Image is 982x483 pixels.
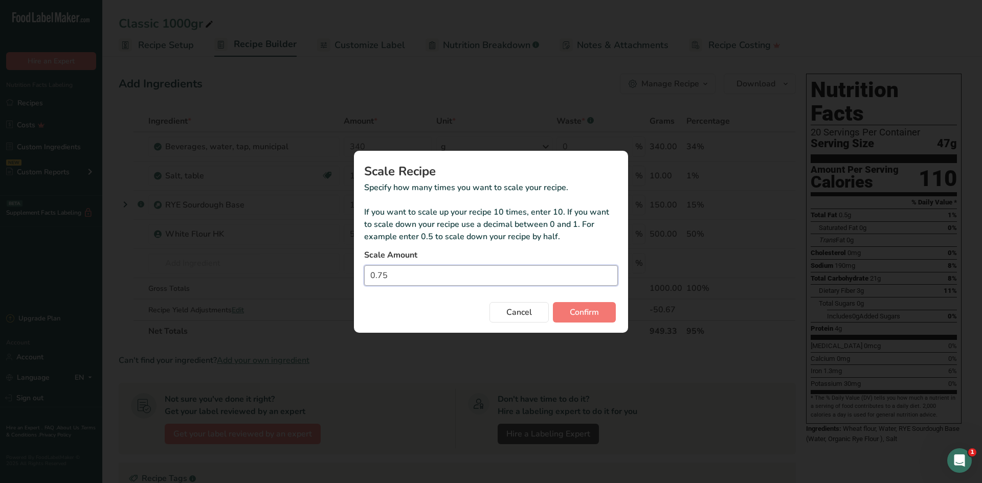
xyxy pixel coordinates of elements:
[947,448,972,473] iframe: Intercom live chat
[506,306,532,318] span: Cancel
[553,302,616,323] button: Confirm
[570,306,599,318] span: Confirm
[364,165,618,177] h1: Scale Recipe
[364,249,417,261] span: Scale Amount
[489,302,549,323] button: Cancel
[968,448,976,456] span: 1
[364,181,618,243] p: Specify how many times you want to scale your recipe. If you want to scale up your recipe 10 time...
